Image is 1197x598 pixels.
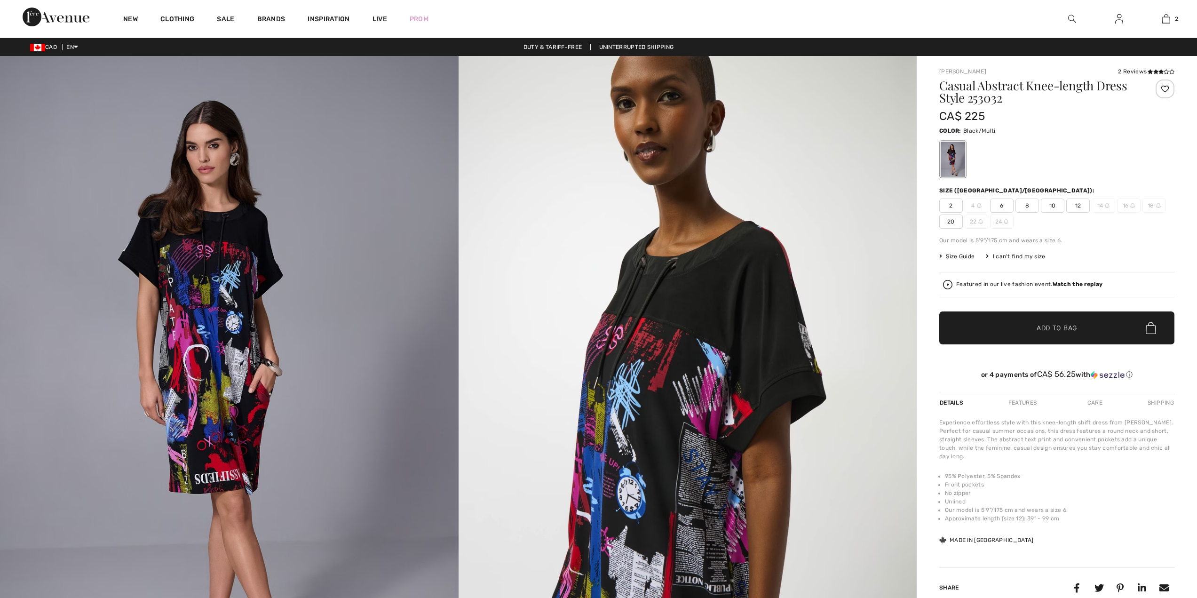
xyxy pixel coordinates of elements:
[939,215,963,229] span: 20
[1145,394,1174,411] div: Shipping
[939,252,975,261] span: Size Guide
[1079,394,1110,411] div: Care
[1130,203,1135,208] img: ring-m.svg
[945,489,1174,497] li: No zipper
[939,394,966,411] div: Details
[123,15,138,25] a: New
[939,584,959,591] span: Share
[1175,15,1178,23] span: 2
[956,281,1102,287] div: Featured in our live fashion event.
[1092,199,1115,213] span: 14
[1162,13,1170,24] img: My Bag
[1156,203,1161,208] img: ring-m.svg
[1004,219,1008,224] img: ring-m.svg
[978,219,983,224] img: ring-m.svg
[939,236,1174,245] div: Our model is 5'9"/175 cm and wears a size 6.
[1041,199,1064,213] span: 10
[308,15,349,25] span: Inspiration
[990,215,1014,229] span: 24
[1037,323,1077,333] span: Add to Bag
[1037,369,1076,379] span: CA$ 56.25
[939,128,961,134] span: Color:
[939,186,1096,195] div: Size ([GEOGRAPHIC_DATA]/[GEOGRAPHIC_DATA]):
[965,199,988,213] span: 4
[160,15,194,25] a: Clothing
[1091,371,1125,379] img: Sezzle
[1118,67,1174,76] div: 2 Reviews
[945,497,1174,506] li: Unlined
[1066,199,1090,213] span: 12
[1108,13,1131,25] a: Sign In
[1000,394,1045,411] div: Features
[977,203,982,208] img: ring-m.svg
[941,142,965,177] div: Black/Multi
[945,472,1174,480] li: 95% Polyester, 5% Spandex
[939,311,1174,344] button: Add to Bag
[945,480,1174,489] li: Front pockets
[939,80,1135,104] h1: Casual Abstract Knee-length Dress Style 253032
[1142,199,1166,213] span: 18
[939,370,1174,383] div: or 4 payments ofCA$ 56.25withSezzle Click to learn more about Sezzle
[943,280,952,289] img: Watch the replay
[1068,13,1076,24] img: search the website
[217,15,234,25] a: Sale
[963,128,995,134] span: Black/Multi
[1146,322,1156,334] img: Bag.svg
[1115,13,1123,24] img: My Info
[23,8,89,26] img: 1ère Avenue
[66,44,78,50] span: EN
[410,14,428,24] a: Prom
[1143,13,1189,24] a: 2
[30,44,61,50] span: CAD
[30,44,45,51] img: Canadian Dollar
[1105,203,1110,208] img: ring-m.svg
[939,370,1174,379] div: or 4 payments of with
[945,514,1174,523] li: Approximate length (size 12): 39" - 99 cm
[939,199,963,213] span: 2
[939,536,1034,544] div: Made in [GEOGRAPHIC_DATA]
[939,68,986,75] a: [PERSON_NAME]
[945,506,1174,514] li: Our model is 5'9"/175 cm and wears a size 6.
[965,215,988,229] span: 22
[373,14,387,24] a: Live
[939,110,985,123] span: CA$ 225
[986,252,1045,261] div: I can't find my size
[990,199,1014,213] span: 6
[1117,199,1141,213] span: 16
[939,418,1174,461] div: Experience effortless style with this knee-length shift dress from [PERSON_NAME]. Perfect for cas...
[257,15,285,25] a: Brands
[1015,199,1039,213] span: 8
[1053,281,1103,287] strong: Watch the replay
